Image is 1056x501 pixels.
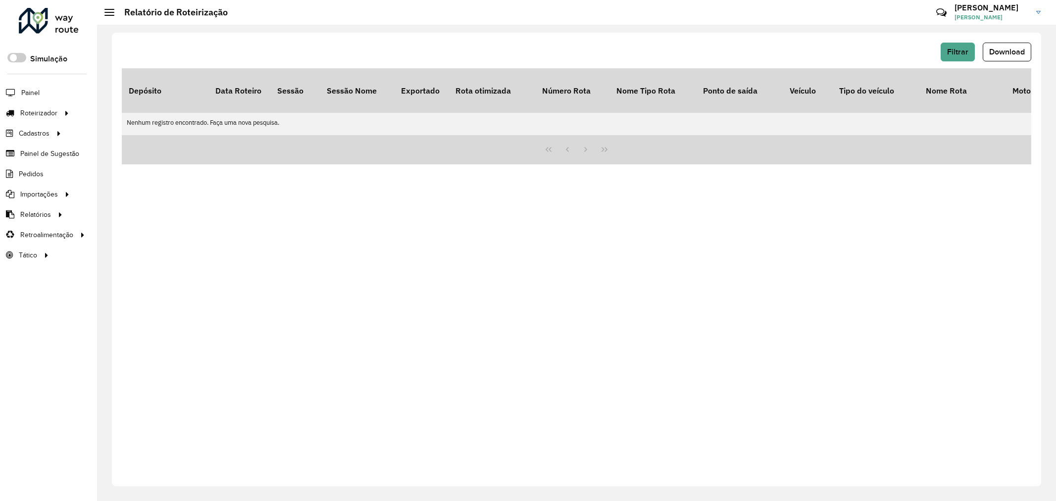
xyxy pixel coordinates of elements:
h2: Relatório de Roteirização [114,7,228,18]
button: Filtrar [941,43,975,61]
th: Ponto de saída [696,68,783,113]
th: Data Roteiro [208,68,270,113]
th: Sessão [270,68,320,113]
span: Relatórios [20,209,51,220]
label: Simulação [30,53,67,65]
span: Retroalimentação [20,230,73,240]
th: Número Rota [535,68,609,113]
th: Nome Rota [919,68,1006,113]
span: Download [989,48,1025,56]
th: Veículo [783,68,832,113]
span: Roteirizador [20,108,57,118]
th: Tipo do veículo [832,68,919,113]
span: [PERSON_NAME] [955,13,1029,22]
h3: [PERSON_NAME] [955,3,1029,12]
th: Rota otimizada [449,68,535,113]
span: Painel [21,88,40,98]
a: Contato Rápido [931,2,952,23]
span: Tático [19,250,37,260]
span: Cadastros [19,128,50,139]
th: Nome Tipo Rota [609,68,696,113]
th: Depósito [122,68,208,113]
span: Painel de Sugestão [20,149,79,159]
th: Exportado [394,68,449,113]
th: Sessão Nome [320,68,394,113]
span: Filtrar [947,48,968,56]
button: Download [983,43,1031,61]
span: Pedidos [19,169,44,179]
span: Importações [20,189,58,200]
